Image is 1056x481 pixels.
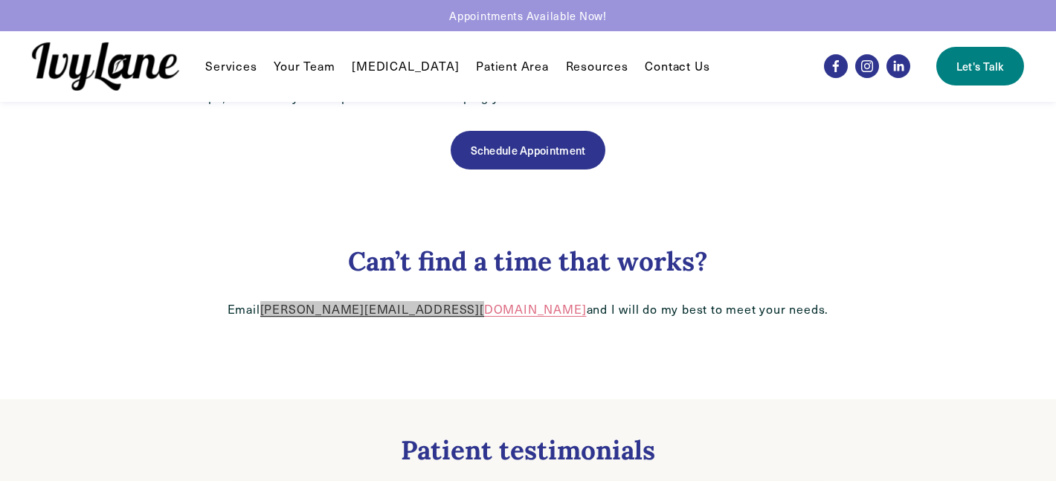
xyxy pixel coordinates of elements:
a: LinkedIn [886,54,910,78]
a: folder dropdown [205,57,257,75]
a: Facebook [824,54,848,78]
a: Schedule Appointment [451,131,605,170]
a: folder dropdown [566,57,628,75]
h3: Patient testimonials [217,434,839,467]
a: Your Team [274,57,335,75]
span: Services [205,59,257,74]
a: Instagram [855,54,879,78]
h3: Can’t find a time that works? [193,245,863,278]
img: Ivy Lane Counseling &mdash; Therapy that works for you [32,42,179,91]
p: Email and I will do my best to meet your needs. [193,302,863,317]
a: Patient Area [476,57,549,75]
a: Let's Talk [936,47,1024,85]
a: [MEDICAL_DATA] [352,57,459,75]
a: [PERSON_NAME][EMAIL_ADDRESS][DOMAIN_NAME] [260,301,587,317]
a: Contact Us [645,57,709,75]
span: Resources [566,59,628,74]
